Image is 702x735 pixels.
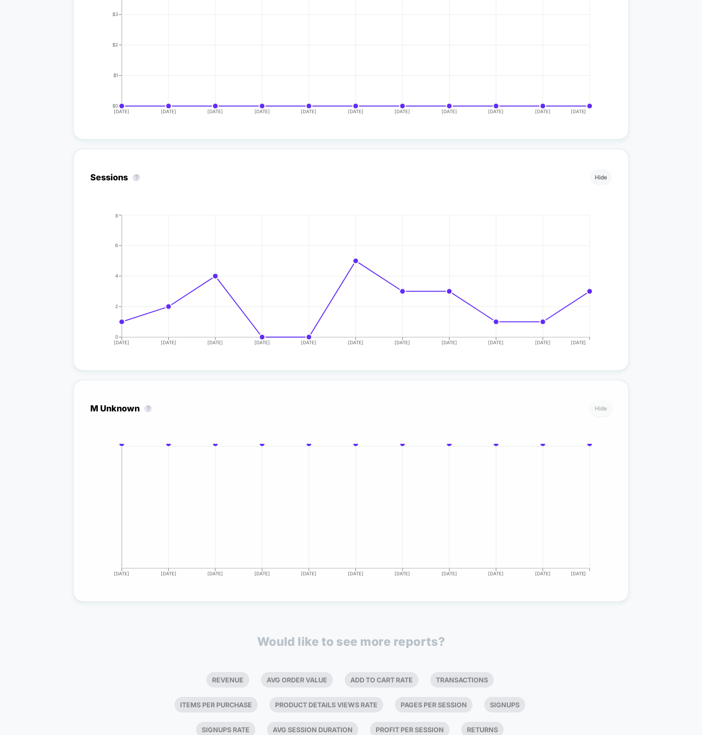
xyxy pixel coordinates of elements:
tspan: [DATE] [161,108,176,114]
li: Product Details Views Rate [269,697,383,712]
tspan: [DATE] [254,108,270,114]
tspan: [DATE] [161,340,176,345]
button: ? [144,405,152,412]
li: Transactions [430,672,494,688]
tspan: 2 [115,303,118,309]
tspan: [DATE] [535,571,551,576]
div: M Unknown [90,403,157,413]
tspan: [DATE] [207,108,223,114]
tspan: [DATE] [395,108,410,114]
tspan: [DATE] [535,340,551,345]
tspan: $3 [112,11,118,17]
tspan: [DATE] [207,340,223,345]
tspan: [DATE] [254,571,270,576]
tspan: 6 [115,242,118,248]
tspan: [DATE] [348,340,363,345]
tspan: [DATE] [114,340,129,345]
tspan: [DATE] [207,571,223,576]
tspan: $1 [113,72,118,78]
tspan: 4 [115,273,118,279]
tspan: [DATE] [348,108,363,114]
li: Items Per Purchase [174,697,258,712]
div: SESSIONS [81,213,602,354]
tspan: [DATE] [395,340,410,345]
tspan: [DATE] [571,571,586,576]
li: Avg Order Value [261,672,333,688]
tspan: [DATE] [301,340,316,345]
tspan: [DATE] [114,571,129,576]
tspan: [DATE] [571,108,586,114]
div: M_UNKNOWN [81,444,602,585]
button: Hide [590,170,612,185]
tspan: [DATE] [301,571,316,576]
tspan: 8 [115,212,118,218]
tspan: [DATE] [301,108,316,114]
div: Sessions [90,172,145,182]
tspan: $0 [112,103,118,108]
tspan: [DATE] [161,571,176,576]
tspan: [DATE] [535,108,551,114]
li: Signups [484,697,525,712]
tspan: [DATE] [114,108,129,114]
tspan: [DATE] [395,571,410,576]
tspan: [DATE] [571,340,586,345]
li: Revenue [206,672,249,688]
tspan: [DATE] [442,108,457,114]
tspan: [DATE] [254,340,270,345]
tspan: [DATE] [489,108,504,114]
button: ? [133,174,140,181]
tspan: [DATE] [489,340,504,345]
tspan: [DATE] [489,571,504,576]
button: Hide [590,401,612,416]
tspan: $2 [112,42,118,47]
p: Would like to see more reports? [257,634,445,649]
li: Add To Cart Rate [345,672,418,688]
tspan: 0 [115,334,118,340]
tspan: [DATE] [442,340,457,345]
tspan: [DATE] [442,571,457,576]
tspan: [DATE] [348,571,363,576]
li: Pages Per Session [395,697,473,712]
